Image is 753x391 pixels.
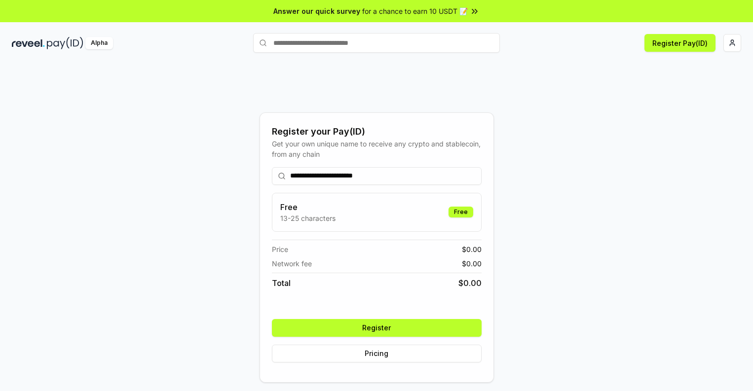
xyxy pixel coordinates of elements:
[462,258,482,269] span: $ 0.00
[272,258,312,269] span: Network fee
[458,277,482,289] span: $ 0.00
[47,37,83,49] img: pay_id
[273,6,360,16] span: Answer our quick survey
[280,201,336,213] h3: Free
[12,37,45,49] img: reveel_dark
[280,213,336,223] p: 13-25 characters
[272,345,482,362] button: Pricing
[362,6,468,16] span: for a chance to earn 10 USDT 📝
[272,277,291,289] span: Total
[272,244,288,254] span: Price
[449,207,473,217] div: Free
[85,37,113,49] div: Alpha
[272,125,482,139] div: Register your Pay(ID)
[462,244,482,254] span: $ 0.00
[272,139,482,159] div: Get your own unique name to receive any crypto and stablecoin, from any chain
[644,34,715,52] button: Register Pay(ID)
[272,319,482,337] button: Register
